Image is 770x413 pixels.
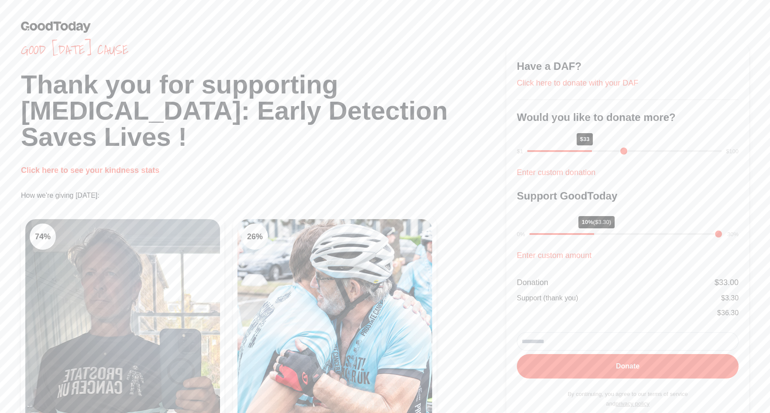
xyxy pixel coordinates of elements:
[21,72,506,150] h1: Thank you for supporting [MEDICAL_DATA]: Early Detection Saves Lives !
[719,278,739,287] span: 33.00
[517,251,591,260] a: Enter custom amount
[517,276,548,289] div: Donation
[715,276,739,289] div: $
[578,216,615,228] div: 10%
[721,309,739,317] span: 36.30
[615,400,650,407] a: privacy policy
[517,79,638,87] a: Click here to donate with your DAF
[721,293,739,303] div: $
[21,21,91,33] img: GoodToday
[726,147,739,156] div: $100
[517,147,523,156] div: $1
[21,42,506,58] span: Good [DATE] cause
[593,219,611,225] span: ($3.30)
[727,230,739,239] div: 30%
[517,230,525,239] div: 0%
[717,308,739,318] div: $
[517,110,739,124] h3: Would you like to donate more?
[517,354,739,379] button: Donate
[517,389,739,409] p: By continuing, you agree to our terms of service and
[517,189,739,203] h3: Support GoodToday
[517,168,595,177] a: Enter custom donation
[21,166,159,175] a: Click here to see your kindness stats
[577,133,593,145] div: $33
[517,59,739,73] h3: Have a DAF?
[725,294,739,302] span: 3.30
[30,224,56,250] div: 74 %
[242,224,268,250] div: 26 %
[517,293,578,303] div: Support (thank you)
[21,190,506,201] p: How we're giving [DATE]:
